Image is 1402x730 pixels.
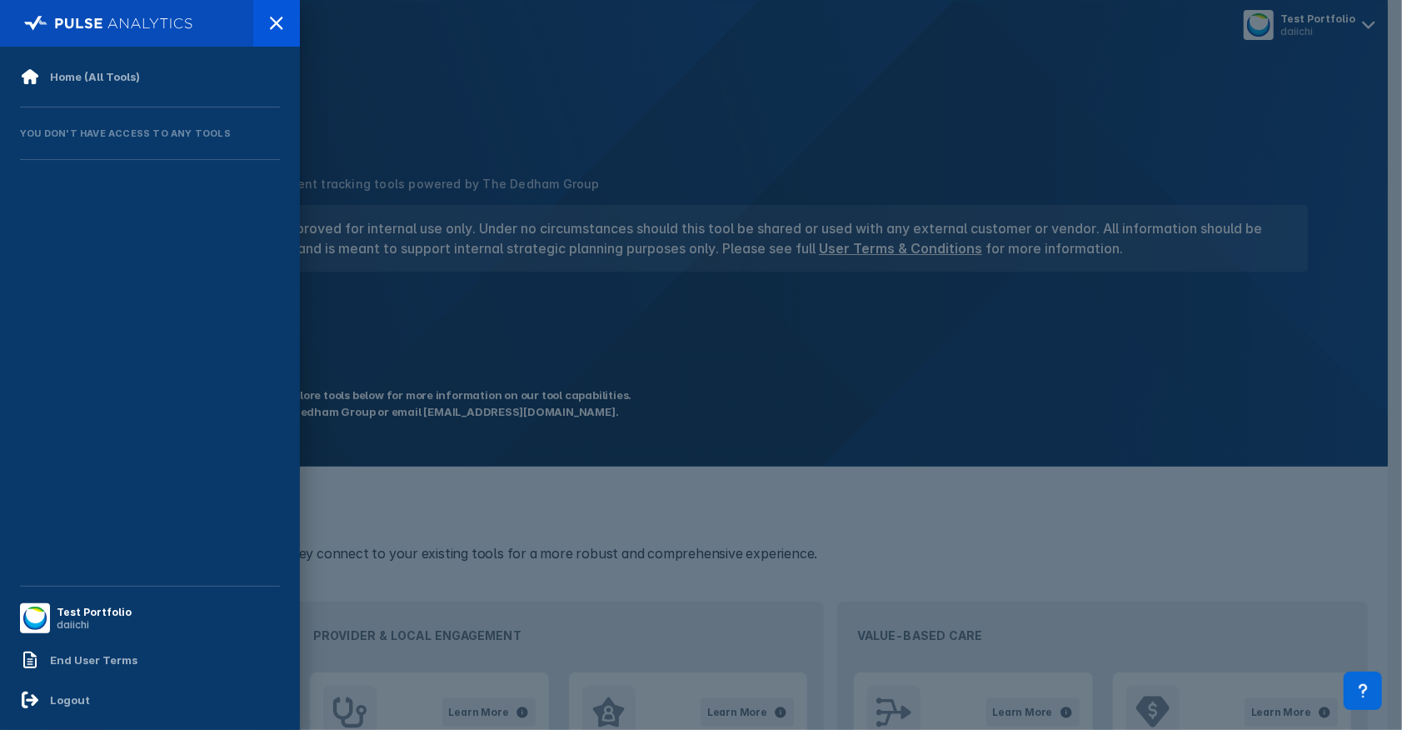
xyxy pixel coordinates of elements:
[1344,672,1382,710] div: Contact Support
[50,70,140,83] div: Home (All Tools)
[57,618,132,631] div: daiichi
[10,57,290,97] a: Home (All Tools)
[10,640,290,680] a: End User Terms
[57,606,132,618] div: Test Portfolio
[50,653,137,667] div: End User Terms
[23,607,47,630] img: menu button
[10,117,290,149] div: You don't have access to any tools
[24,12,193,35] img: pulse-logo-full-white.svg
[50,693,90,707] div: Logout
